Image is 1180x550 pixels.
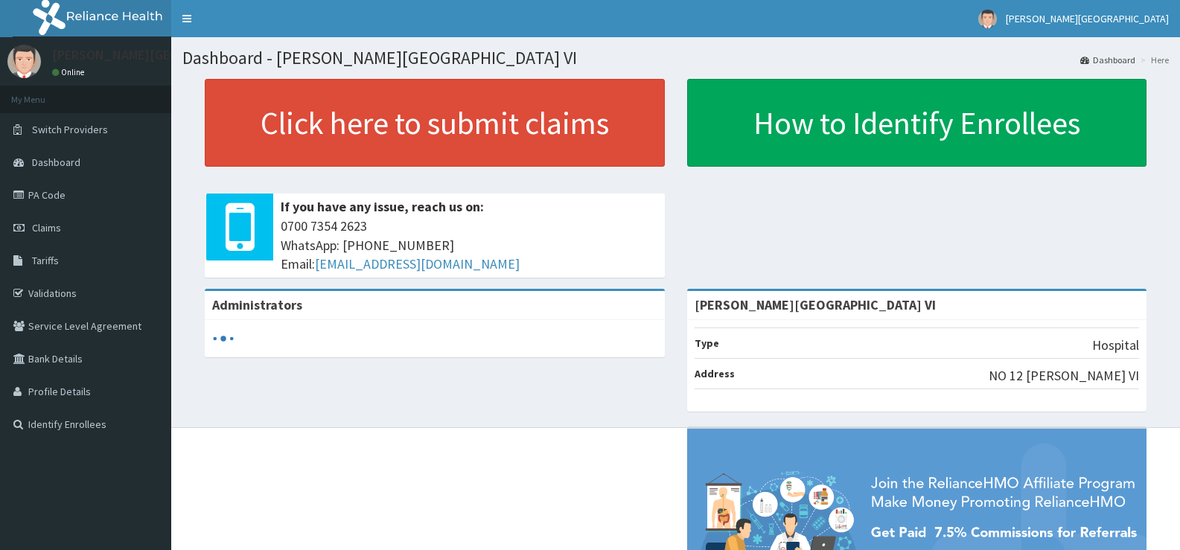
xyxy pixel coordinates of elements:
span: Switch Providers [32,123,108,136]
span: Dashboard [32,156,80,169]
h1: Dashboard - [PERSON_NAME][GEOGRAPHIC_DATA] VI [182,48,1169,68]
li: Here [1137,54,1169,66]
span: Claims [32,221,61,234]
a: Dashboard [1080,54,1135,66]
p: NO 12 [PERSON_NAME] VI [989,366,1139,386]
img: User Image [978,10,997,28]
p: [PERSON_NAME][GEOGRAPHIC_DATA] [52,48,272,62]
b: If you have any issue, reach us on: [281,198,484,215]
span: 0700 7354 2623 WhatsApp: [PHONE_NUMBER] Email: [281,217,657,274]
span: Tariffs [32,254,59,267]
a: [EMAIL_ADDRESS][DOMAIN_NAME] [315,255,520,272]
b: Address [695,367,735,380]
a: Online [52,67,88,77]
a: Click here to submit claims [205,79,665,167]
b: Type [695,336,719,350]
strong: [PERSON_NAME][GEOGRAPHIC_DATA] VI [695,296,936,313]
a: How to Identify Enrollees [687,79,1147,167]
b: Administrators [212,296,302,313]
svg: audio-loading [212,327,235,350]
span: [PERSON_NAME][GEOGRAPHIC_DATA] [1006,12,1169,25]
p: Hospital [1092,336,1139,355]
img: User Image [7,45,41,78]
